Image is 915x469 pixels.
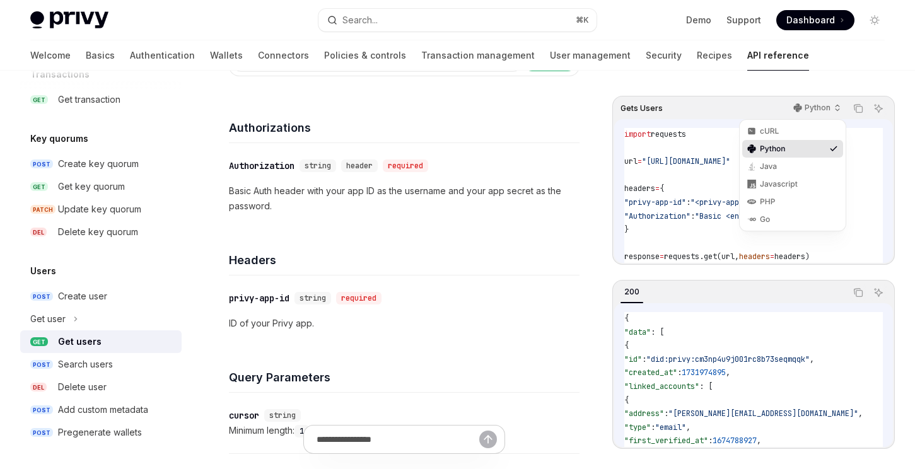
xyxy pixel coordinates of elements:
[660,183,664,194] span: {
[677,368,682,378] span: :
[651,422,655,432] span: :
[58,92,120,107] div: Get transaction
[576,15,589,25] span: ⌘ K
[624,436,708,446] span: "first_verified_at"
[20,376,182,398] a: DELDelete user
[30,383,47,392] span: DEL
[760,126,825,136] div: cURL
[757,436,761,446] span: ,
[695,211,796,221] span: "Basic <encoded-value>"
[747,40,809,71] a: API reference
[30,292,53,301] span: POST
[30,428,53,437] span: POST
[20,353,182,376] a: POSTSearch users
[58,334,102,349] div: Get users
[642,156,730,166] span: "[URL][DOMAIN_NAME]"
[760,214,825,224] div: Go
[713,436,757,446] span: 1674788927
[30,311,66,327] div: Get user
[655,183,660,194] span: =
[760,161,825,171] div: Java
[479,431,497,448] button: Send message
[383,159,428,172] div: required
[691,211,695,221] span: :
[58,156,139,171] div: Create key quorum
[624,408,664,419] span: "address"
[686,422,691,432] span: ,
[30,405,53,415] span: POST
[58,202,141,217] div: Update key quorum
[30,205,55,214] span: PATCH
[760,179,825,189] div: Javascript
[776,10,854,30] a: Dashboard
[346,161,373,171] span: header
[624,313,629,323] span: {
[550,40,631,71] a: User management
[726,368,730,378] span: ,
[682,368,726,378] span: 1731974895
[58,357,113,372] div: Search users
[624,368,677,378] span: "created_at"
[58,224,138,240] div: Delete key quorum
[646,40,682,71] a: Security
[342,13,378,28] div: Search...
[664,408,668,419] span: :
[300,293,326,303] span: string
[30,131,88,146] h5: Key quorums
[621,103,663,113] span: Gets Users
[774,252,810,262] span: headers)
[646,354,810,364] span: "did:privy:cm3np4u9j001rc8b73seqmqqk"
[20,308,182,330] button: Get user
[686,14,711,26] a: Demo
[786,98,846,119] button: Python
[642,354,646,364] span: :
[58,379,107,395] div: Delete user
[624,183,655,194] span: headers
[20,398,182,421] a: POSTAdd custom metadata
[624,340,629,350] span: {
[655,422,686,432] span: "email"
[30,228,47,237] span: DEL
[686,197,691,207] span: :
[86,40,115,71] a: Basics
[760,197,825,207] div: PHP
[668,408,858,419] span: "[PERSON_NAME][EMAIL_ADDRESS][DOMAIN_NAME]"
[624,197,686,207] span: "privy-app-id"
[229,159,294,172] div: Authorization
[20,88,182,111] a: GETGet transaction
[58,425,142,440] div: Pregenerate wallets
[336,292,382,304] div: required
[786,14,835,26] span: Dashboard
[229,119,580,136] h4: Authorizations
[691,197,761,207] span: "<privy-app-id>"
[858,408,863,419] span: ,
[805,103,830,113] p: Python
[660,252,664,262] span: =
[305,161,331,171] span: string
[624,252,660,262] span: response
[20,330,182,353] a: GETGet users
[229,292,289,304] div: privy-app-id
[30,95,48,105] span: GET
[624,381,699,391] span: "linked_accounts"
[130,40,195,71] a: Authentication
[638,156,642,166] span: =
[58,179,125,194] div: Get key quorum
[20,221,182,243] a: DELDelete key quorum
[30,182,48,192] span: GET
[30,40,71,71] a: Welcome
[229,252,580,269] h4: Headers
[850,100,866,117] button: Copy the contents from the code block
[726,14,761,26] a: Support
[697,40,732,71] a: Recipes
[58,289,107,304] div: Create user
[229,316,580,331] p: ID of your Privy app.
[624,211,691,221] span: "Authorization"
[229,409,259,422] div: cursor
[699,381,713,391] span: : [
[317,426,479,453] input: Ask a question...
[30,263,56,279] h5: Users
[624,354,642,364] span: "id"
[624,395,629,405] span: {
[229,369,580,386] h4: Query Parameters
